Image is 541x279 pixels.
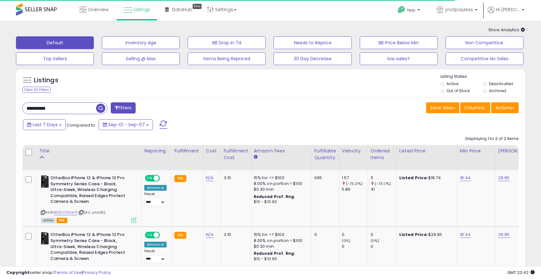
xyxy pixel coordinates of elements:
[224,148,248,161] div: Fulfillment Cost
[342,175,368,181] div: 1.57
[399,148,455,154] div: Listed Price
[496,6,520,13] span: Hi [PERSON_NAME]
[6,270,111,276] div: seller snap | |
[447,88,470,93] label: Out of Stock
[274,52,351,65] button: 30 Day Decrease
[206,231,214,238] a: N/A
[371,187,396,192] div: 41
[146,176,154,181] span: ON
[174,232,186,239] small: FBA
[99,119,153,130] button: Sep-01 - Sep-07
[460,148,493,154] div: Min Price
[254,244,307,249] div: $0.30 min
[206,148,218,154] div: Cost
[460,231,471,238] a: 18.44
[460,102,490,113] button: Columns
[254,175,307,181] div: 15% for <= $100
[144,148,169,154] div: Repricing
[102,36,180,49] button: Inventory Age
[133,6,150,13] span: Listings
[491,102,519,113] button: Actions
[399,232,452,238] div: $29.95
[314,232,334,238] div: 0
[465,136,519,142] div: Displaying 1 to 2 of 2 items
[346,181,363,186] small: (-73.21%)
[274,36,351,49] button: Needs to Reprice
[41,232,49,245] img: 41e2Rao0u2S._SL40_.jpg
[254,181,307,187] div: 8.00% on portion > $100
[254,199,307,205] div: $10 - $10.90
[498,231,510,238] a: 29.95
[67,122,96,128] span: Compared to:
[254,238,307,244] div: 8.00% on portion > $100
[50,175,128,206] b: OtterBox iPhone 12 & iPhone 12 Pro Symmetry Series Case - Black, Ultra-Sleek, Wireless Charging C...
[224,175,246,181] div: 3.15
[360,36,438,49] button: BB Price Below Min
[397,6,405,14] i: Get Help
[16,36,94,49] button: Default
[254,154,258,160] small: Amazon Fees.
[144,249,167,263] div: Preset:
[371,238,379,243] small: (0%)
[498,148,536,154] div: [PERSON_NAME]
[34,76,58,85] h5: Listings
[50,232,128,263] b: OtterBox iPhone 12 & iPhone 12 Pro Symmetry Series Case - Black, Ultra-Sleek, Wireless Charging C...
[33,121,58,128] span: Last 7 Days
[254,194,296,199] b: Reduced Prof. Rng.
[489,81,513,86] label: Deactivated
[146,232,154,238] span: ON
[6,269,30,275] strong: Copyright
[22,87,51,93] div: Clear All Filters
[507,269,535,275] span: 2025-09-15 23:42 GMT
[393,1,426,21] a: Help
[342,232,368,238] div: 0
[144,185,167,191] div: Amazon AI
[23,119,66,130] button: Last 7 Days
[108,121,145,128] span: Sep-01 - Sep-07
[172,6,192,13] span: DataHub
[111,102,136,114] button: Filters
[371,148,394,161] div: Ordered Items
[342,187,368,192] div: 5.86
[144,192,167,206] div: Preset:
[159,176,169,181] span: OFF
[342,244,368,249] div: 0
[254,187,307,192] div: $0.30 min
[426,102,459,113] button: Save View
[83,269,111,275] a: Privacy Policy
[254,232,307,238] div: 15% for <= $100
[78,210,106,215] span: | SKU: ymb812
[399,175,428,181] b: Listed Price:
[464,105,485,111] span: Columns
[314,175,334,181] div: 695
[39,148,139,154] div: Title
[254,256,307,262] div: $10 - $10.90
[55,269,82,275] a: Terms of Use
[56,218,67,223] span: FBA
[144,242,167,247] div: Amazon AI
[447,81,458,86] label: Active
[174,175,186,182] small: FBA
[188,36,266,49] button: BB Drop in 7d
[371,175,396,181] div: 11
[445,6,473,13] span: ynotpayless
[371,232,396,238] div: 0
[371,244,396,249] div: 0
[206,175,214,181] a: N/A
[192,3,203,10] div: Tooltip anchor
[41,175,49,188] img: 41e2Rao0u2S._SL40_.jpg
[54,210,77,215] a: B08DY91LWR
[360,52,438,65] button: low sales?
[254,251,296,256] b: Reduced Prof. Rng.
[174,148,200,154] div: Fulfillment
[224,232,246,238] div: 3.15
[342,148,365,154] div: Velocity
[498,175,510,181] a: 29.95
[102,52,180,65] button: Selling @ Max
[407,7,416,13] span: Help
[314,148,336,161] div: Fulfillable Quantity
[16,52,94,65] button: Top Sellers
[342,238,351,243] small: (0%)
[254,148,309,154] div: Amazon Fees
[399,231,428,238] b: Listed Price:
